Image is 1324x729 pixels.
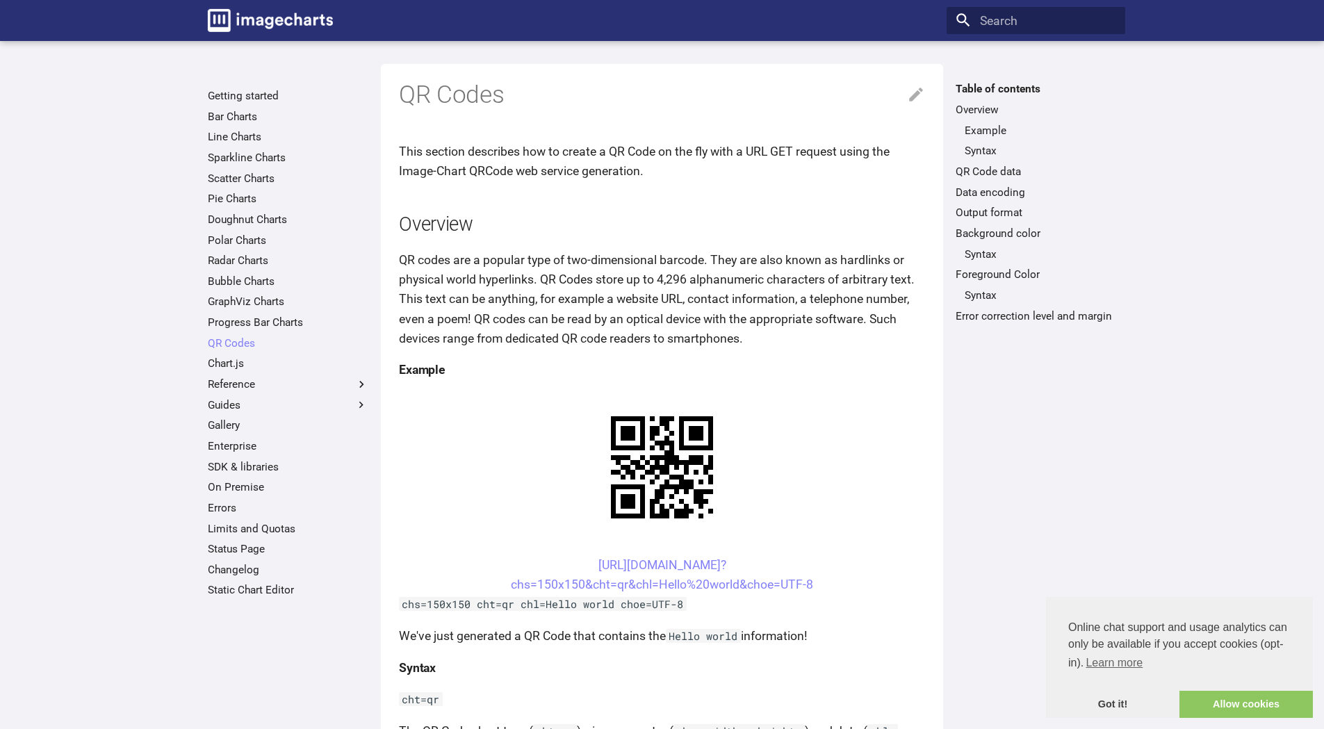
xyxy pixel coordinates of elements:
p: QR codes are a popular type of two-dimensional barcode. They are also known as hardlinks or physi... [399,250,925,348]
a: allow cookies [1179,691,1313,719]
a: Pie Charts [208,192,368,206]
a: Changelog [208,563,368,577]
a: [URL][DOMAIN_NAME]?chs=150x150&cht=qr&chl=Hello%20world&choe=UTF-8 [511,558,813,591]
nav: Foreground Color [956,288,1116,302]
a: Polar Charts [208,234,368,247]
a: Syntax [965,144,1116,158]
label: Reference [208,377,368,391]
a: Chart.js [208,357,368,370]
a: Progress Bar Charts [208,316,368,329]
a: Doughnut Charts [208,213,368,227]
h1: QR Codes [399,79,925,111]
p: This section describes how to create a QR Code on the fly with a URL GET request using the Image-... [399,142,925,181]
a: Gallery [208,418,368,432]
label: Guides [208,398,368,412]
a: Scatter Charts [208,172,368,186]
h4: Syntax [399,658,925,678]
a: Image-Charts documentation [202,3,339,38]
p: We've just generated a QR Code that contains the information! [399,626,925,646]
a: dismiss cookie message [1046,691,1179,719]
a: Sparkline Charts [208,151,368,165]
h4: Example [399,360,925,379]
a: QR Codes [208,336,368,350]
a: Background color [956,227,1116,240]
code: Hello world [666,629,741,643]
nav: Table of contents [947,82,1125,322]
span: Online chat support and usage analytics can only be available if you accept cookies (opt-in). [1068,619,1291,673]
a: Syntax [965,288,1116,302]
h2: Overview [399,211,925,238]
a: Bar Charts [208,110,368,124]
a: QR Code data [956,165,1116,179]
a: Bubble Charts [208,275,368,288]
div: cookieconsent [1046,597,1313,718]
nav: Overview [956,124,1116,158]
img: chart [587,392,737,543]
label: Table of contents [947,82,1125,96]
a: On Premise [208,480,368,494]
a: learn more about cookies [1084,653,1145,673]
a: Foreground Color [956,268,1116,281]
a: Error correction level and margin [956,309,1116,323]
input: Search [947,7,1125,35]
a: Errors [208,501,368,515]
a: Limits and Quotas [208,522,368,536]
a: Line Charts [208,130,368,144]
a: Data encoding [956,186,1116,199]
a: Syntax [965,247,1116,261]
a: GraphViz Charts [208,295,368,309]
code: cht=qr [399,692,443,706]
a: Output format [956,206,1116,220]
a: Example [965,124,1116,138]
a: Enterprise [208,439,368,453]
a: Status Page [208,542,368,556]
a: Overview [956,103,1116,117]
img: logo [208,9,333,32]
nav: Background color [956,247,1116,261]
a: Radar Charts [208,254,368,268]
a: Getting started [208,89,368,103]
code: chs=150x150 cht=qr chl=Hello world choe=UTF-8 [399,597,687,611]
a: SDK & libraries [208,460,368,474]
a: Static Chart Editor [208,583,368,597]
